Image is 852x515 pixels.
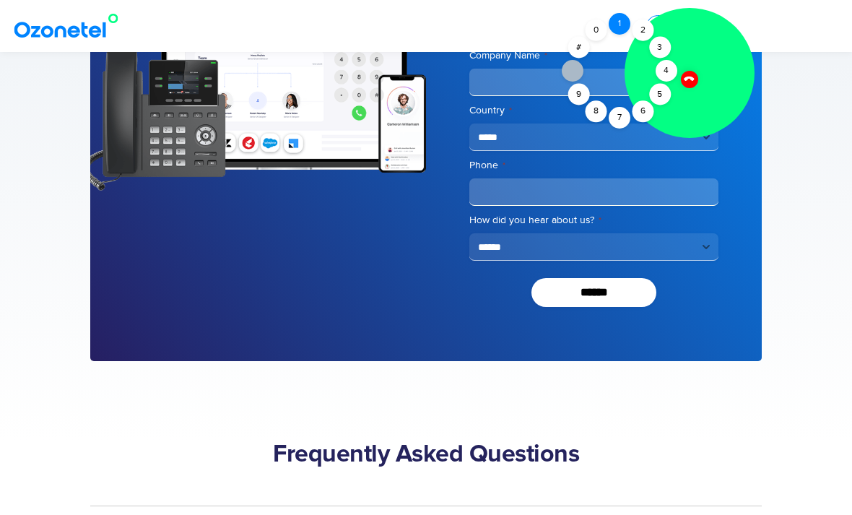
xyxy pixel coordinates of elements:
div: 3 [649,37,671,59]
label: Company Name [469,48,718,63]
div: 6 [632,100,653,122]
div: 8 [585,100,607,122]
h2: Frequently Asked Questions [90,441,762,469]
div: # [568,37,589,59]
label: How did you hear about us? [469,213,718,228]
div: 1 [609,13,630,35]
div: 7 [609,107,630,129]
label: Phone [469,158,718,173]
div: 9 [568,84,589,105]
div: 2 [632,20,653,41]
label: Country [469,103,718,118]
div: 0 [585,20,607,41]
div: 4 [656,60,677,82]
div: 5 [649,84,671,105]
